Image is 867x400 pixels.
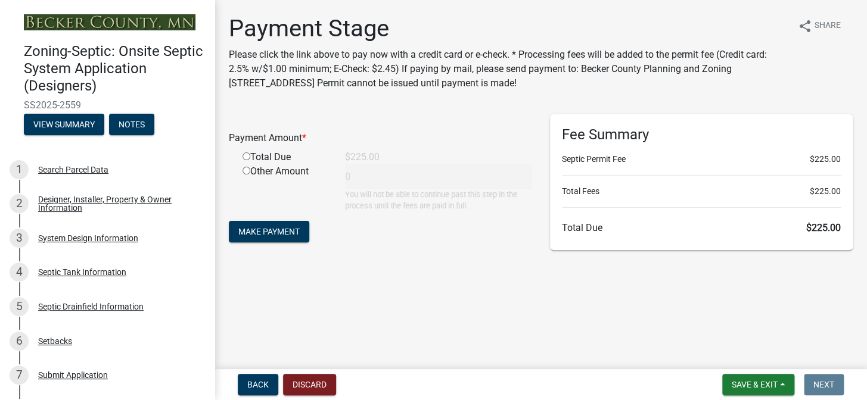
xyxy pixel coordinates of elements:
[810,185,841,198] span: $225.00
[815,19,841,33] span: Share
[38,234,138,242] div: System Design Information
[24,114,104,135] button: View Summary
[247,380,269,389] span: Back
[806,222,841,233] span: $225.00
[10,332,29,351] div: 6
[229,14,788,43] h1: Payment Stage
[38,371,108,379] div: Submit Application
[38,268,126,276] div: Septic Tank Information
[804,374,844,395] button: Next
[562,222,841,233] h6: Total Due
[238,227,300,236] span: Make Payment
[38,337,72,345] div: Setbacks
[10,160,29,179] div: 1
[24,14,195,30] img: Becker County, Minnesota
[24,120,104,130] wm-modal-confirm: Summary
[229,48,788,90] p: Please click the link above to pay now with a credit card or e-check. * Processing fees will be a...
[722,374,794,395] button: Save & Exit
[24,43,205,94] h4: Zoning-Septic: Onsite Septic System Application (Designers)
[109,114,154,135] button: Notes
[238,374,278,395] button: Back
[813,380,834,389] span: Next
[10,262,29,282] div: 4
[10,297,29,316] div: 5
[798,19,812,33] i: share
[229,221,309,242] button: Make Payment
[788,14,850,37] button: shareShare
[10,194,29,213] div: 2
[810,153,841,165] span: $225.00
[562,153,841,165] li: Septic Permit Fee
[38,195,195,212] div: Designer, Installer, Property & Owner Information
[234,164,336,211] div: Other Amount
[562,126,841,143] h6: Fee Summary
[283,374,336,395] button: Discard
[24,99,191,111] span: SS2025-2559
[10,365,29,385] div: 7
[234,150,336,164] div: Total Due
[38,165,108,174] div: Search Parcel Data
[732,380,778,389] span: Save & Exit
[109,120,154,130] wm-modal-confirm: Notes
[38,302,144,311] div: Septic Drainfield Information
[562,185,841,198] li: Total Fees
[220,131,541,145] div: Payment Amount
[10,229,29,248] div: 3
